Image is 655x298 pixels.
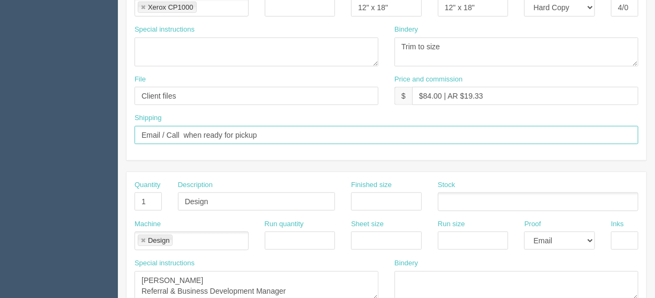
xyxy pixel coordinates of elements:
[438,219,465,229] label: Run size
[135,113,162,123] label: Shipping
[265,219,304,229] label: Run quantity
[148,237,169,244] div: Design
[135,25,195,35] label: Special instructions
[395,258,418,269] label: Bindery
[524,219,541,229] label: Proof
[178,180,213,190] label: Description
[395,74,463,85] label: Price and commission
[395,25,418,35] label: Bindery
[395,38,638,66] textarea: Trim to size
[135,219,161,229] label: Machine
[351,219,384,229] label: Sheet size
[395,87,412,105] div: $
[438,180,456,190] label: Stock
[351,180,392,190] label: Finished size
[611,219,624,229] label: Inks
[135,180,160,190] label: Quantity
[135,74,146,85] label: File
[135,258,195,269] label: Special instructions
[148,4,193,11] div: Xerox CP1000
